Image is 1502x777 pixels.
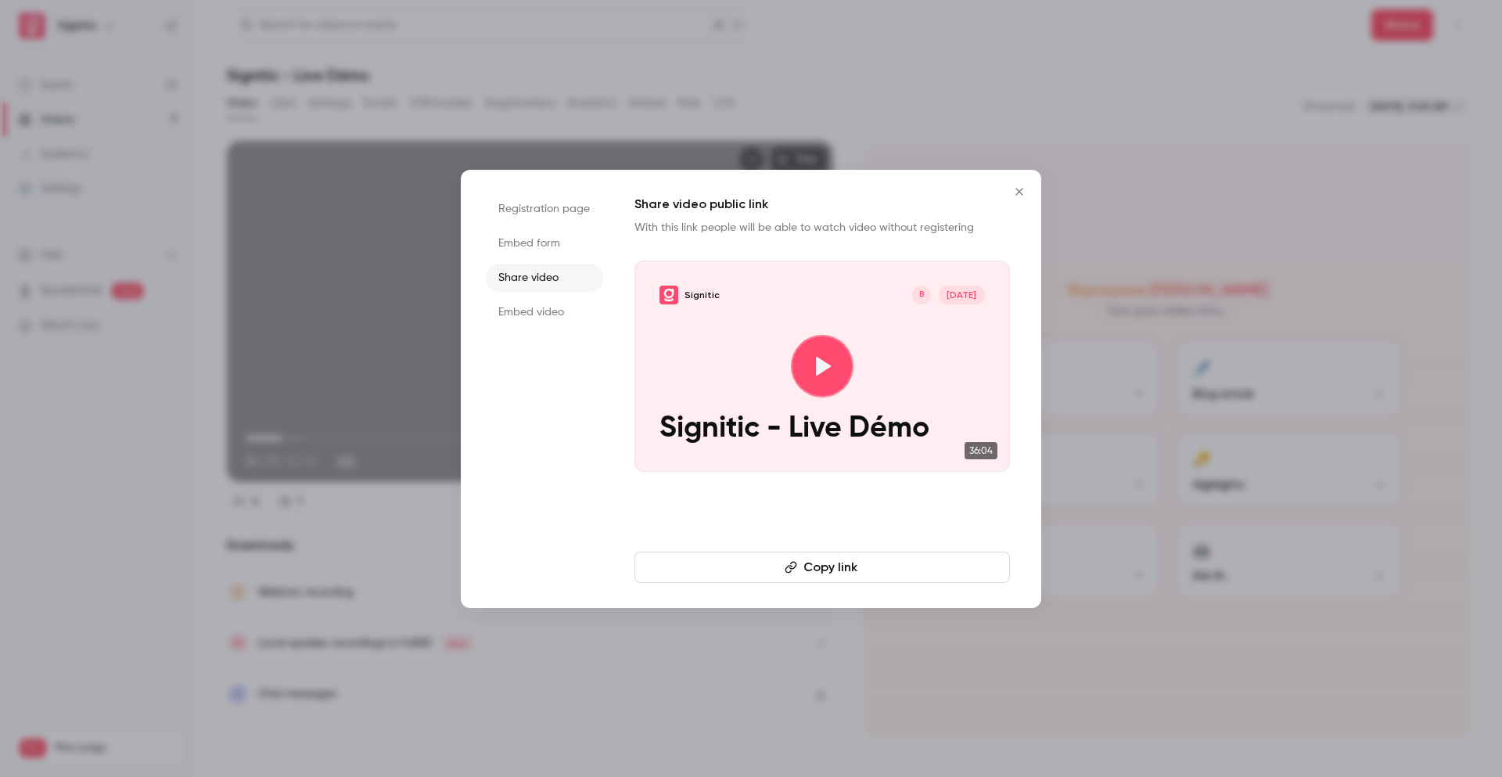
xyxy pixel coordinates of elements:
li: Share video [486,264,603,292]
p: With this link people will be able to watch video without registering [634,220,1010,236]
button: Close [1004,176,1035,207]
span: 36:04 [965,442,997,459]
h1: Share video public link [634,195,1010,214]
button: Copy link [634,552,1010,583]
li: Embed form [486,229,603,257]
li: Registration page [486,195,603,223]
li: Embed video [486,298,603,326]
a: Signitic - Live DémoSigniticB[DATE]Signitic - Live Démo36:04 [634,261,1010,472]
